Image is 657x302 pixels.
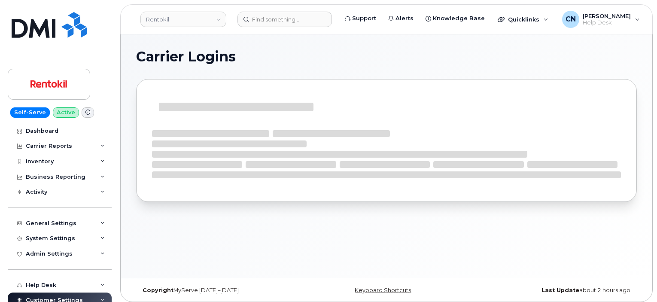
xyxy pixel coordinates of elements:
a: Keyboard Shortcuts [355,287,411,293]
div: about 2 hours ago [470,287,637,294]
div: MyServe [DATE]–[DATE] [136,287,303,294]
span: Carrier Logins [136,50,236,63]
strong: Copyright [143,287,173,293]
strong: Last Update [541,287,579,293]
